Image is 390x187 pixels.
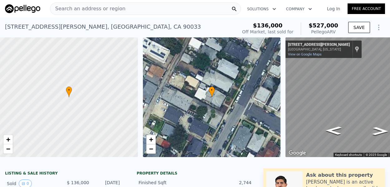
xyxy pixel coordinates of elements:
path: Go Southwest, S Mathews St [319,124,349,137]
a: Zoom in [146,135,156,144]
div: LISTING & SALE HISTORY [5,171,122,177]
button: Company [281,3,317,15]
a: Zoom out [3,144,13,154]
a: Zoom in [3,135,13,144]
span: $527,000 [309,22,338,29]
span: $136,000 [253,22,283,29]
div: 2,744 [195,180,251,186]
div: [STREET_ADDRESS][PERSON_NAME] [288,42,350,47]
a: Log In [319,6,348,12]
a: Zoom out [146,144,156,154]
div: Off Market, last sold for [242,29,293,35]
button: Solutions [242,3,281,15]
a: Open this area in Google Maps (opens a new window) [287,149,308,157]
button: Keyboard shortcuts [335,153,362,157]
span: − [6,145,10,153]
div: Ask about this property [306,171,373,179]
div: [STREET_ADDRESS][PERSON_NAME] , [GEOGRAPHIC_DATA] , CA 90033 [5,22,201,31]
div: • [66,86,72,97]
span: © 2025 Google [366,153,387,156]
button: Show Options [373,21,385,34]
div: Pellego ARV [309,29,338,35]
span: $ 136,000 [67,180,89,185]
span: + [6,136,10,143]
div: [GEOGRAPHIC_DATA], [US_STATE] [288,47,350,51]
a: Show location on map [355,46,359,53]
div: Finished Sqft [139,180,195,186]
div: Property details [137,171,253,176]
button: SAVE [348,22,370,33]
img: Pellego [5,4,40,13]
span: • [66,87,72,93]
a: View on Google Maps [288,52,322,56]
span: • [209,87,215,93]
img: Google [287,149,308,157]
a: Free Account [348,3,385,14]
div: • [209,86,215,97]
span: Search an address or region [50,5,125,12]
span: − [149,145,153,153]
span: + [149,136,153,143]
